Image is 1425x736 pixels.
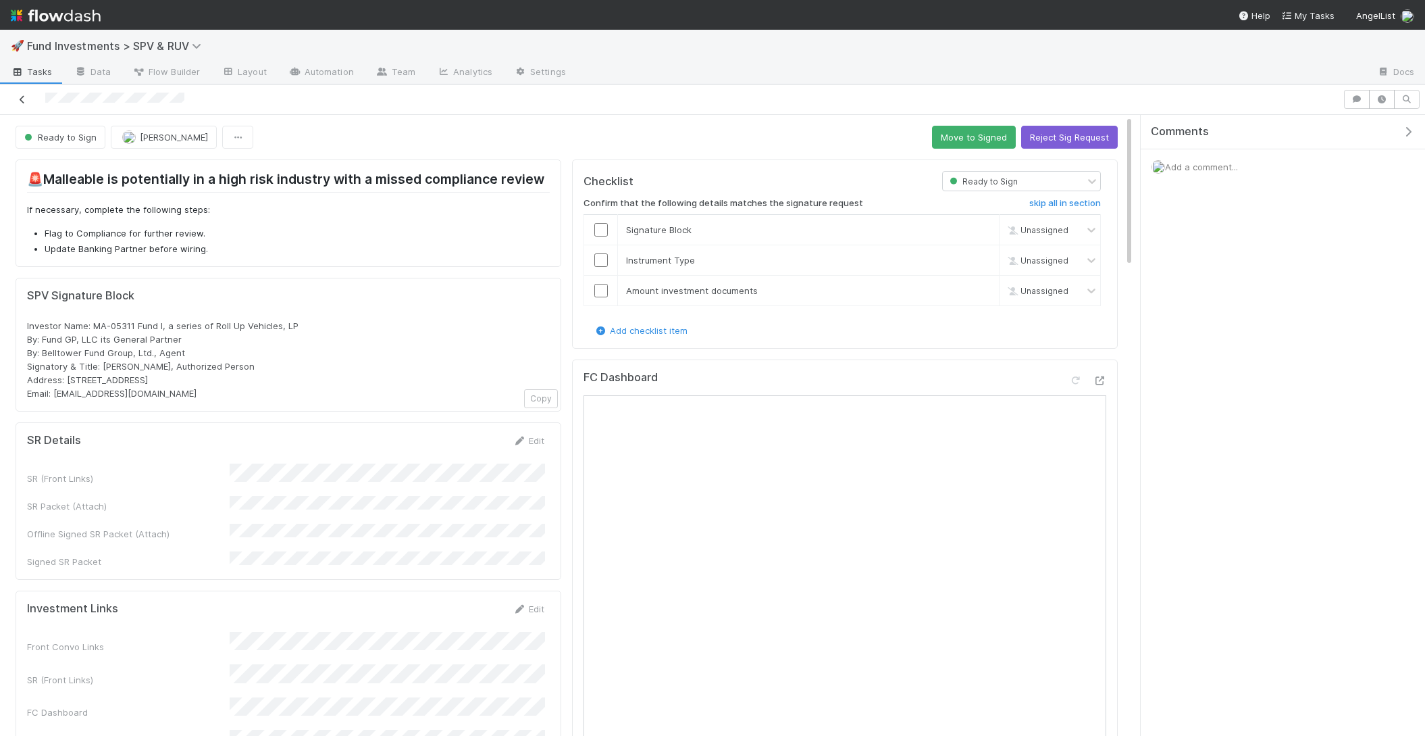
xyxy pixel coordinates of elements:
span: Unassigned [1004,286,1068,296]
h6: Confirm that the following details matches the signature request [584,198,863,209]
img: avatar_2de93f86-b6c7-4495-bfe2-fb093354a53c.png [1401,9,1414,23]
li: Update Banking Partner before wiring. [45,243,550,256]
button: Copy [524,389,558,408]
h2: 🚨Malleable is potentially in a high risk industry with a missed compliance review [27,171,550,192]
p: If necessary, complete the following steps: [27,203,550,217]
span: Add a comment... [1165,162,1238,172]
a: skip all in section [1029,198,1101,214]
a: Automation [278,62,365,84]
span: Unassigned [1004,255,1068,266]
a: Data [63,62,122,84]
h5: SPV Signature Block [27,289,550,303]
button: Reject Sig Request [1021,126,1118,149]
h5: Checklist [584,175,633,189]
li: Flag to Compliance for further review. [45,227,550,241]
div: SR Packet (Attach) [27,499,230,513]
a: Settings [503,62,577,84]
h5: FC Dashboard [584,371,658,385]
button: Move to Signed [932,126,1016,149]
div: SR (Front Links) [27,472,230,485]
span: 🚀 [11,40,24,51]
h5: Investment Links [27,602,118,616]
span: Signature Block [626,224,692,235]
div: SR (Front Links) [27,673,230,687]
span: Unassigned [1004,225,1068,235]
span: [PERSON_NAME] [140,132,208,143]
span: Ready to Sign [947,176,1018,187]
span: Fund Investments > SPV & RUV [27,39,208,53]
span: Ready to Sign [22,132,97,143]
button: [PERSON_NAME] [111,126,217,149]
span: Tasks [11,65,53,78]
h6: skip all in section [1029,198,1101,209]
span: My Tasks [1281,10,1335,21]
button: Ready to Sign [16,126,105,149]
span: AngelList [1356,10,1395,21]
img: avatar_2de93f86-b6c7-4495-bfe2-fb093354a53c.png [1151,160,1165,174]
span: Instrument Type [626,255,695,266]
a: Edit [513,435,544,446]
h5: SR Details [27,434,81,447]
a: Add checklist item [594,325,688,336]
img: avatar_501ac9d6-9fa6-4fe9-975e-1fd988f7bdb1.png [122,130,136,144]
div: Offline Signed SR Packet (Attach) [27,527,230,541]
a: Docs [1366,62,1425,84]
a: Analytics [426,62,503,84]
div: Signed SR Packet [27,555,230,568]
div: Front Convo Links [27,640,230,654]
div: Help [1238,9,1270,22]
a: Layout [211,62,278,84]
a: Flow Builder [122,62,211,84]
img: logo-inverted-e16ddd16eac7371096b0.svg [11,4,101,27]
span: Investor Name: MA-05311 Fund I, a series of Roll Up Vehicles, LP By: Fund GP, LLC its General Par... [27,320,299,399]
a: My Tasks [1281,9,1335,22]
a: Edit [513,604,544,614]
div: FC Dashboard [27,706,230,719]
a: Team [365,62,426,84]
span: Comments [1151,125,1209,139]
span: Flow Builder [132,65,200,78]
span: Amount investment documents [626,285,758,296]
